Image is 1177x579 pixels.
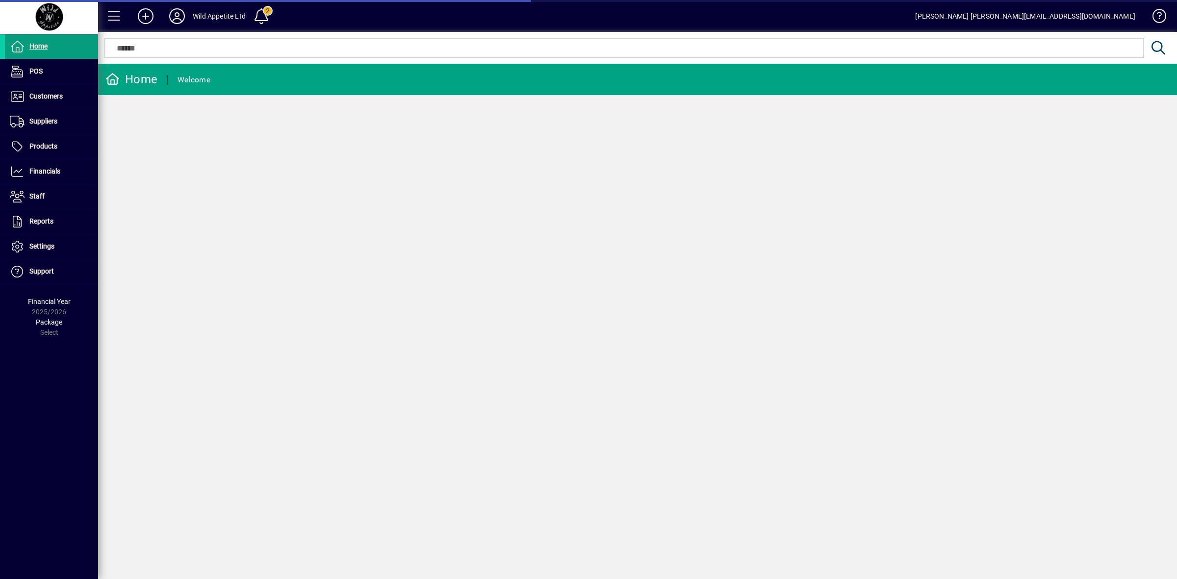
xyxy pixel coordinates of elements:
[29,192,45,200] span: Staff
[29,42,48,50] span: Home
[130,7,161,25] button: Add
[29,267,54,275] span: Support
[178,72,210,88] div: Welcome
[5,109,98,134] a: Suppliers
[29,242,54,250] span: Settings
[193,8,246,24] div: Wild Appetite Ltd
[5,134,98,159] a: Products
[915,8,1135,24] div: [PERSON_NAME] [PERSON_NAME][EMAIL_ADDRESS][DOMAIN_NAME]
[5,259,98,284] a: Support
[29,167,60,175] span: Financials
[5,234,98,259] a: Settings
[29,92,63,100] span: Customers
[29,67,43,75] span: POS
[36,318,62,326] span: Package
[105,72,157,87] div: Home
[29,217,53,225] span: Reports
[1145,2,1165,34] a: Knowledge Base
[5,84,98,109] a: Customers
[5,184,98,209] a: Staff
[28,298,71,305] span: Financial Year
[29,117,57,125] span: Suppliers
[29,142,57,150] span: Products
[5,59,98,84] a: POS
[161,7,193,25] button: Profile
[5,159,98,184] a: Financials
[5,209,98,234] a: Reports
